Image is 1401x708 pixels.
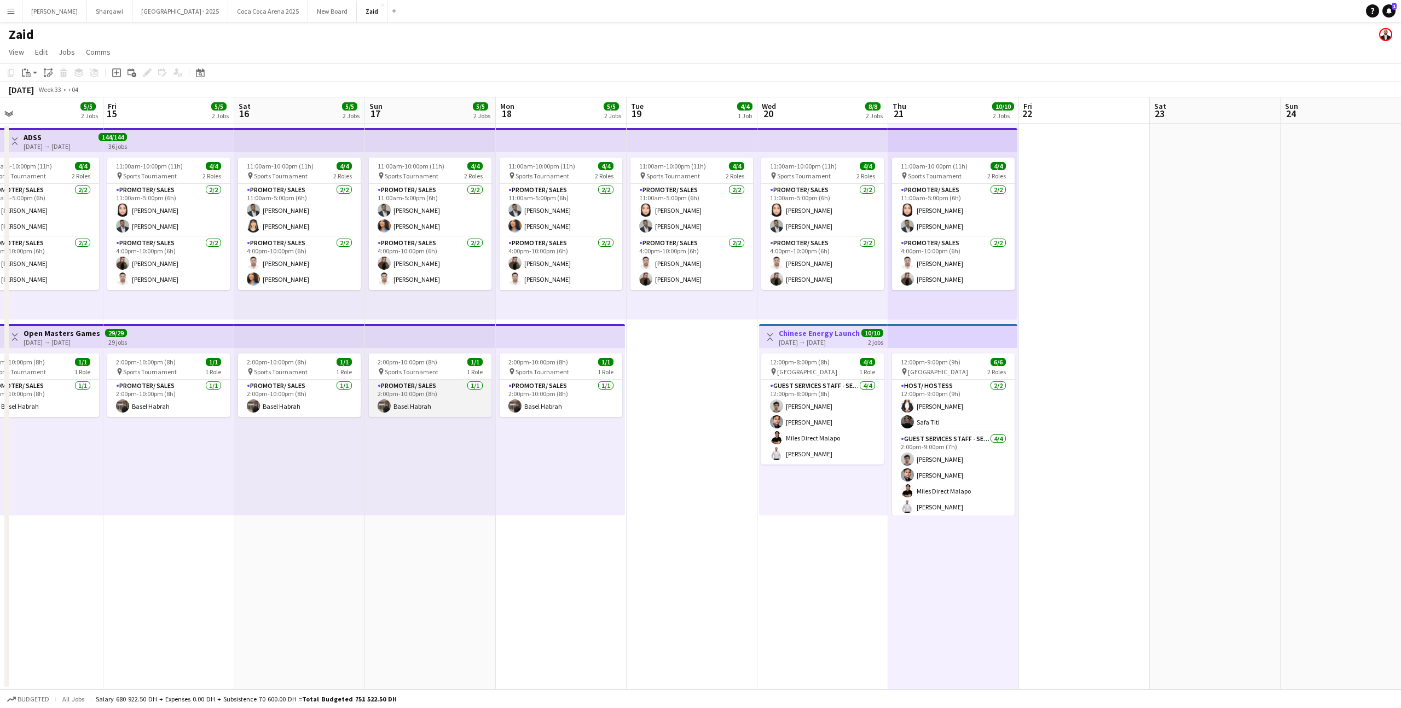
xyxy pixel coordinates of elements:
div: 2 Jobs [866,112,883,120]
span: 1 Role [859,368,875,376]
span: Sat [1154,101,1166,111]
span: Sports Tournament [254,172,308,180]
app-job-card: 2:00pm-10:00pm (8h)1/1 Sports Tournament1 RolePromoter/ Sales1/12:00pm-10:00pm (8h)Basel Habrah [369,353,491,417]
span: 11:00am-10:00pm (11h) [901,162,968,170]
span: 2 Roles [595,172,613,180]
span: 4/4 [337,162,352,170]
span: Total Budgeted 751 522.50 DH [302,695,397,703]
app-card-role: Promoter/ Sales2/211:00am-5:00pm (6h)[PERSON_NAME][PERSON_NAME] [238,184,361,237]
span: 5/5 [473,102,488,111]
span: Sports Tournament [516,172,569,180]
span: Comms [86,47,111,57]
span: 24 [1283,107,1298,120]
app-job-card: 12:00pm-8:00pm (8h)4/4 [GEOGRAPHIC_DATA]1 RoleGuest Services Staff - Senior4/412:00pm-8:00pm (8h)... [761,353,884,465]
span: [GEOGRAPHIC_DATA] [777,368,837,376]
span: 11:00am-10:00pm (11h) [378,162,444,170]
span: Sports Tournament [123,172,177,180]
span: 2 Roles [333,172,352,180]
span: 2:00pm-10:00pm (8h) [247,358,306,366]
span: 2 Roles [464,172,483,180]
span: 8/8 [865,102,881,111]
app-card-role: Guest Services Staff - Senior4/42:00pm-9:00pm (7h)[PERSON_NAME][PERSON_NAME]Miles Direct Malapo[P... [892,433,1015,518]
span: 11:00am-10:00pm (11h) [770,162,837,170]
button: Coca Coca Arena 2025 [228,1,308,22]
span: Sports Tournament [516,368,569,376]
app-user-avatar: Zaid Rahmoun [1379,28,1392,41]
span: Mon [500,101,514,111]
span: 19 [629,107,644,120]
div: 11:00am-10:00pm (11h)4/4 Sports Tournament2 RolesPromoter/ Sales2/211:00am-5:00pm (6h)[PERSON_NAM... [500,158,622,290]
div: 2 Jobs [212,112,229,120]
span: 18 [499,107,514,120]
span: 144/144 [99,133,127,141]
div: 2 Jobs [604,112,621,120]
div: 36 jobs [108,141,127,150]
span: 4/4 [75,162,90,170]
div: [DATE] → [DATE] [24,142,71,150]
div: 11:00am-10:00pm (11h)4/4 Sports Tournament2 RolesPromoter/ Sales2/211:00am-5:00pm (6h)[PERSON_NAM... [892,158,1015,290]
span: Sun [369,101,383,111]
div: +04 [68,85,78,94]
span: 1 Role [336,368,352,376]
div: [DATE] → [DATE] [779,338,860,346]
app-job-card: 11:00am-10:00pm (11h)4/4 Sports Tournament2 RolesPromoter/ Sales2/211:00am-5:00pm (6h)[PERSON_NAM... [630,158,753,290]
span: 5/5 [80,102,96,111]
span: 4/4 [860,162,875,170]
span: 22 [1022,107,1032,120]
span: 1/1 [337,358,352,366]
button: Zaid [357,1,387,22]
span: 2 Roles [856,172,875,180]
span: 17 [368,107,383,120]
span: Sports Tournament [646,172,700,180]
button: Sharqawi [87,1,132,22]
span: 1 Role [205,368,221,376]
div: 2 Jobs [993,112,1014,120]
span: 1 [1392,3,1397,10]
button: [GEOGRAPHIC_DATA] - 2025 [132,1,228,22]
app-job-card: 12:00pm-9:00pm (9h)6/6 [GEOGRAPHIC_DATA]2 RolesHost/ Hostess2/212:00pm-9:00pm (9h)[PERSON_NAME]Sa... [892,353,1015,515]
app-card-role: Promoter/ Sales1/12:00pm-10:00pm (8h)Basel Habrah [107,380,230,417]
h3: ADSS [24,132,71,142]
app-card-role: Promoter/ Sales2/211:00am-5:00pm (6h)[PERSON_NAME][PERSON_NAME] [630,184,753,237]
span: 12:00pm-8:00pm (8h) [770,358,830,366]
span: 4/4 [991,162,1006,170]
span: View [9,47,24,57]
span: 11:00am-10:00pm (11h) [247,162,314,170]
a: 1 [1382,4,1396,18]
app-card-role: Promoter/ Sales2/24:00pm-10:00pm (6h)[PERSON_NAME][PERSON_NAME] [630,237,753,290]
span: Budgeted [18,695,49,703]
span: 2 Roles [987,172,1006,180]
app-job-card: 2:00pm-10:00pm (8h)1/1 Sports Tournament1 RolePromoter/ Sales1/12:00pm-10:00pm (8h)Basel Habrah [238,353,361,417]
span: 12:00pm-9:00pm (9h) [901,358,960,366]
span: 11:00am-10:00pm (11h) [639,162,706,170]
div: 29 jobs [108,337,127,346]
span: Jobs [59,47,75,57]
h3: Chinese Energy Launch Event [779,328,860,338]
span: 2:00pm-10:00pm (8h) [116,358,176,366]
span: 1/1 [75,358,90,366]
app-card-role: Promoter/ Sales2/24:00pm-10:00pm (6h)[PERSON_NAME][PERSON_NAME] [500,237,622,290]
span: Sports Tournament [385,368,438,376]
span: 10/10 [861,329,883,337]
div: 2:00pm-10:00pm (8h)1/1 Sports Tournament1 RolePromoter/ Sales1/12:00pm-10:00pm (8h)Basel Habrah [107,353,230,417]
span: 2 Roles [72,172,90,180]
span: Sports Tournament [254,368,308,376]
button: Budgeted [5,693,51,705]
span: 2 Roles [726,172,744,180]
app-card-role: Promoter/ Sales1/12:00pm-10:00pm (8h)Basel Habrah [500,380,622,417]
span: Wed [762,101,776,111]
div: [DATE] [9,84,34,95]
app-card-role: Promoter/ Sales1/12:00pm-10:00pm (8h)Basel Habrah [369,380,491,417]
span: Sat [239,101,251,111]
div: 1 Job [738,112,752,120]
h3: Open Masters Games [24,328,100,338]
span: 5/5 [211,102,227,111]
app-card-role: Promoter/ Sales2/211:00am-5:00pm (6h)[PERSON_NAME][PERSON_NAME] [500,184,622,237]
span: 2:00pm-10:00pm (8h) [378,358,437,366]
div: [DATE] → [DATE] [24,338,100,346]
span: Tue [631,101,644,111]
span: 1 Role [74,368,90,376]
